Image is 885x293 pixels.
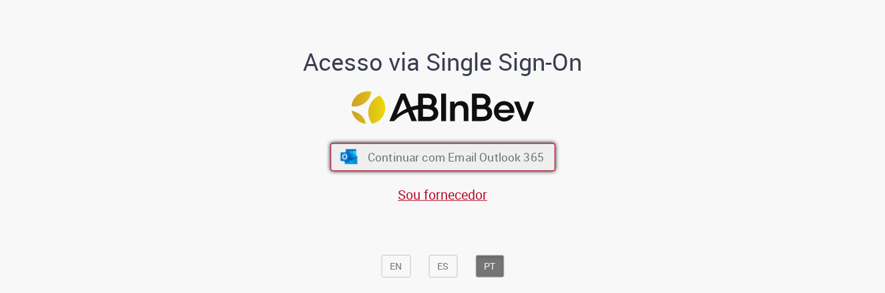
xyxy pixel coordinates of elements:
img: Logo ABInBev [351,91,534,123]
img: ícone Azure/Microsoft 360 [339,150,358,164]
button: ícone Azure/Microsoft 360 Continuar com Email Outlook 365 [330,143,555,172]
button: EN [381,255,410,278]
a: Sou fornecedor [398,185,487,203]
button: PT [475,255,504,278]
span: Continuar com Email Outlook 365 [367,150,543,165]
button: ES [428,255,457,278]
h1: Acesso via Single Sign-On [258,49,628,75]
